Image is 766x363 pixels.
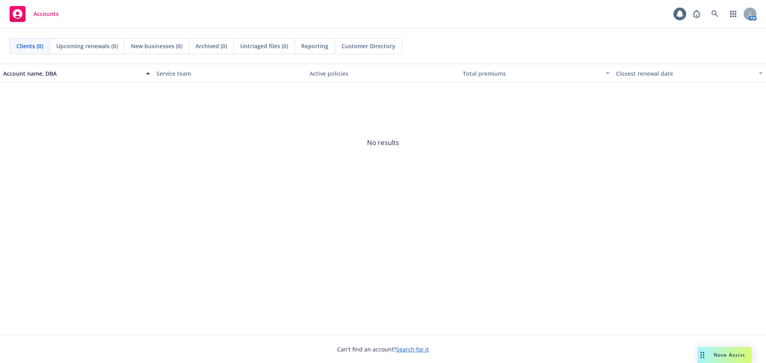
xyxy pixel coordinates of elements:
a: Accounts [6,3,62,25]
span: New businesses (0) [131,42,182,50]
span: Accounts [34,11,59,17]
a: Search [707,6,723,22]
span: Customer Directory [342,42,395,50]
span: Reporting [301,42,328,50]
div: Closest renewal date [616,69,754,78]
a: Report a Bug [689,6,705,22]
div: Active policies [310,69,456,78]
span: Upcoming renewals (0) [56,42,118,50]
button: Closest renewal date [613,64,766,83]
a: Switch app [725,6,741,22]
a: Search for it [396,345,429,353]
span: Can't find an account? [337,345,429,353]
span: Clients (0) [16,42,43,50]
button: Total premiums [460,64,613,83]
span: Untriaged files (0) [240,42,288,50]
div: Account name, DBA [3,69,141,78]
button: Service team [153,64,306,83]
button: Active policies [306,64,460,83]
span: Nova Assist [714,351,745,358]
div: Service team [156,69,303,78]
button: Nova Assist [697,347,752,363]
span: Archived (0) [195,42,227,50]
div: Drag to move [697,347,707,363]
div: Total premiums [463,69,601,78]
